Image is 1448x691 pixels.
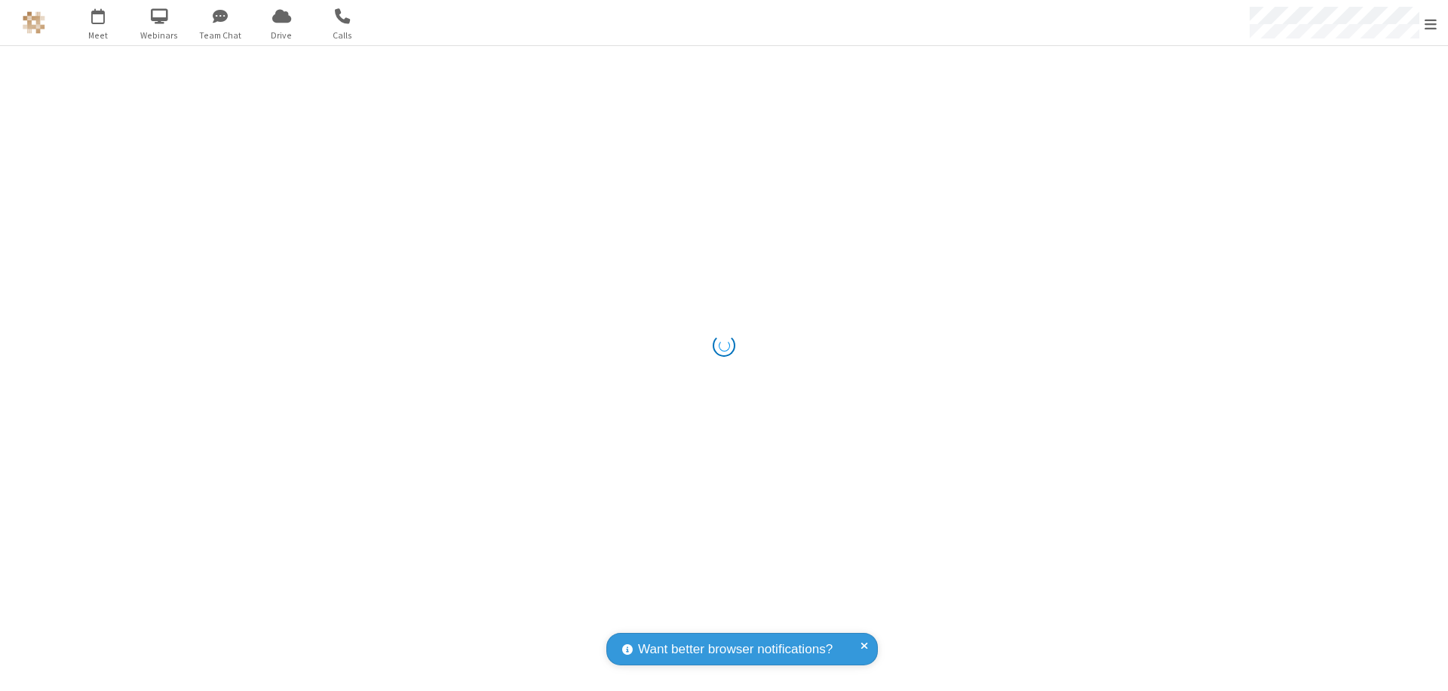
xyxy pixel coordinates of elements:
[253,29,310,42] span: Drive
[70,29,127,42] span: Meet
[23,11,45,34] img: QA Selenium DO NOT DELETE OR CHANGE
[638,640,833,659] span: Want better browser notifications?
[131,29,188,42] span: Webinars
[314,29,371,42] span: Calls
[192,29,249,42] span: Team Chat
